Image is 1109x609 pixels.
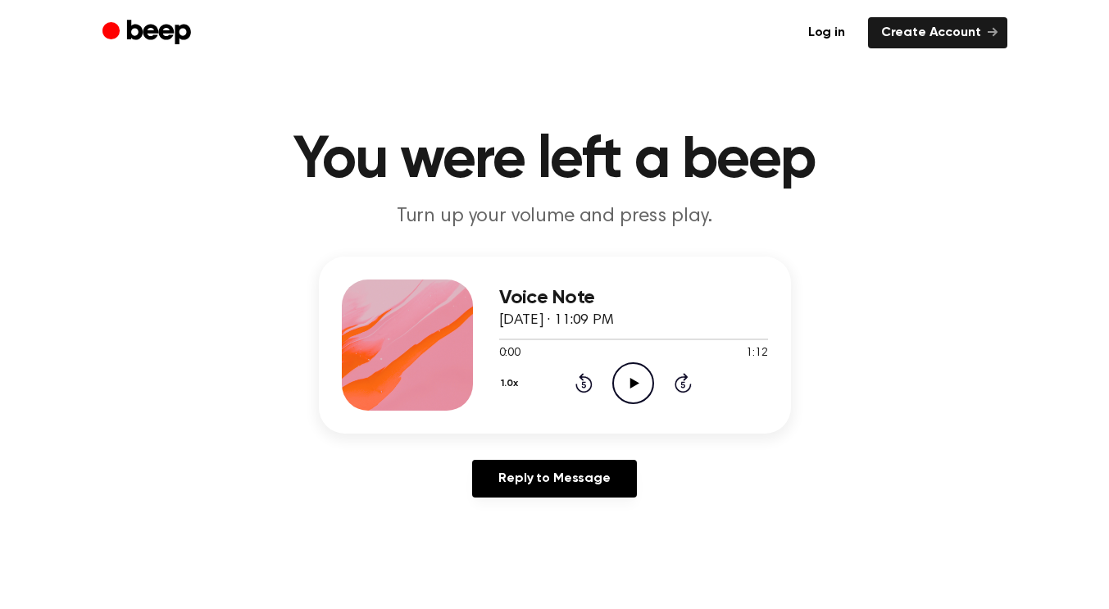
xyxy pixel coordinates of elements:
p: Turn up your volume and press play. [240,203,870,230]
span: 0:00 [499,345,520,362]
a: Beep [102,17,195,49]
span: [DATE] · 11:09 PM [499,313,614,328]
a: Create Account [868,17,1007,48]
button: 1.0x [499,370,525,398]
span: 1:12 [746,345,767,362]
a: Log in [795,17,858,48]
a: Reply to Message [472,460,636,498]
h3: Voice Note [499,287,768,309]
h1: You were left a beep [135,131,975,190]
